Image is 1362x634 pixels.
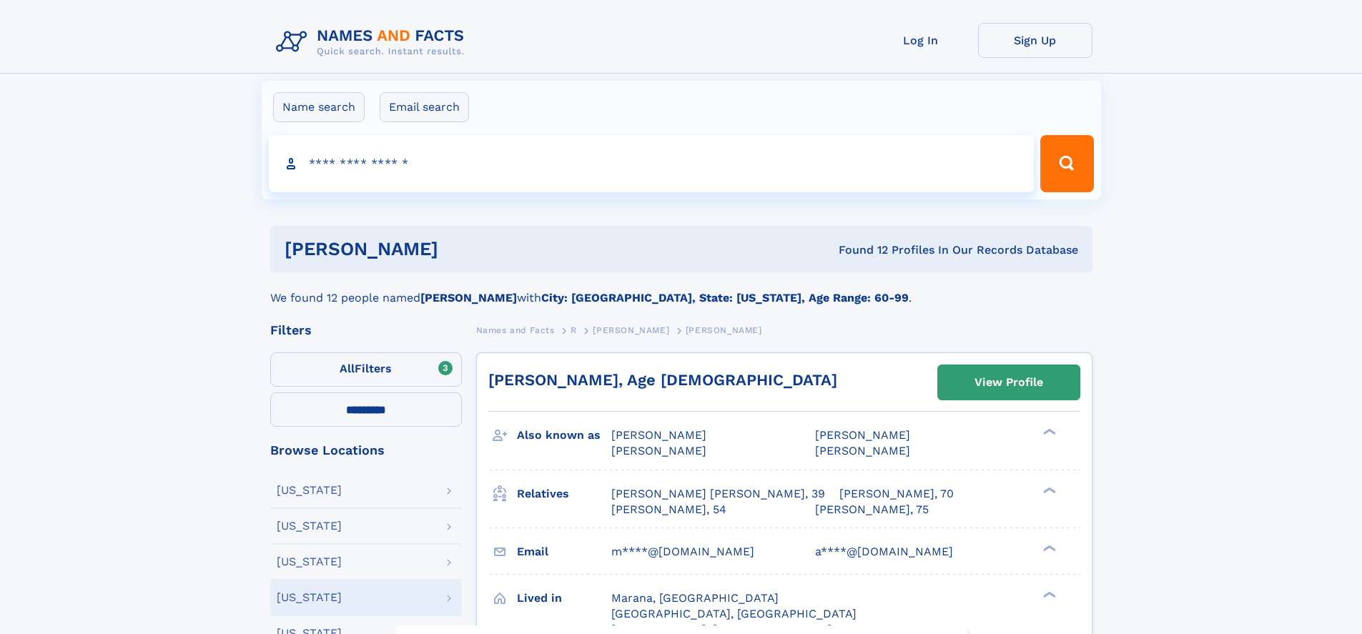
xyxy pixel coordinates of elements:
[611,428,706,442] span: [PERSON_NAME]
[611,607,857,620] span: [GEOGRAPHIC_DATA], [GEOGRAPHIC_DATA]
[1040,543,1057,553] div: ❯
[974,366,1043,399] div: View Profile
[686,325,762,335] span: [PERSON_NAME]
[270,324,462,337] div: Filters
[340,362,355,375] span: All
[476,321,555,339] a: Names and Facts
[611,486,825,502] a: [PERSON_NAME] [PERSON_NAME], 39
[270,23,476,61] img: Logo Names and Facts
[593,321,669,339] a: [PERSON_NAME]
[270,272,1092,307] div: We found 12 people named with .
[517,482,611,506] h3: Relatives
[815,444,910,457] span: [PERSON_NAME]
[815,428,910,442] span: [PERSON_NAME]
[488,371,837,389] a: [PERSON_NAME], Age [DEMOGRAPHIC_DATA]
[277,592,342,603] div: [US_STATE]
[1040,590,1057,599] div: ❯
[611,591,779,605] span: Marana, [GEOGRAPHIC_DATA]
[269,135,1035,192] input: search input
[593,325,669,335] span: [PERSON_NAME]
[517,423,611,447] h3: Also known as
[270,352,462,387] label: Filters
[517,586,611,610] h3: Lived in
[638,242,1078,258] div: Found 12 Profiles In Our Records Database
[380,92,469,122] label: Email search
[611,444,706,457] span: [PERSON_NAME]
[571,321,577,339] a: R
[978,23,1092,58] a: Sign Up
[420,291,517,304] b: [PERSON_NAME]
[864,23,978,58] a: Log In
[839,486,954,502] a: [PERSON_NAME], 70
[815,502,929,517] a: [PERSON_NAME], 75
[277,485,342,496] div: [US_STATE]
[277,520,342,532] div: [US_STATE]
[938,365,1080,400] a: View Profile
[541,291,909,304] b: City: [GEOGRAPHIC_DATA], State: [US_STATE], Age Range: 60-99
[273,92,365,122] label: Name search
[1040,427,1057,437] div: ❯
[611,502,726,517] a: [PERSON_NAME], 54
[1040,135,1093,192] button: Search Button
[1040,485,1057,495] div: ❯
[571,325,577,335] span: R
[285,240,638,258] h1: [PERSON_NAME]
[270,444,462,457] div: Browse Locations
[277,556,342,568] div: [US_STATE]
[517,540,611,564] h3: Email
